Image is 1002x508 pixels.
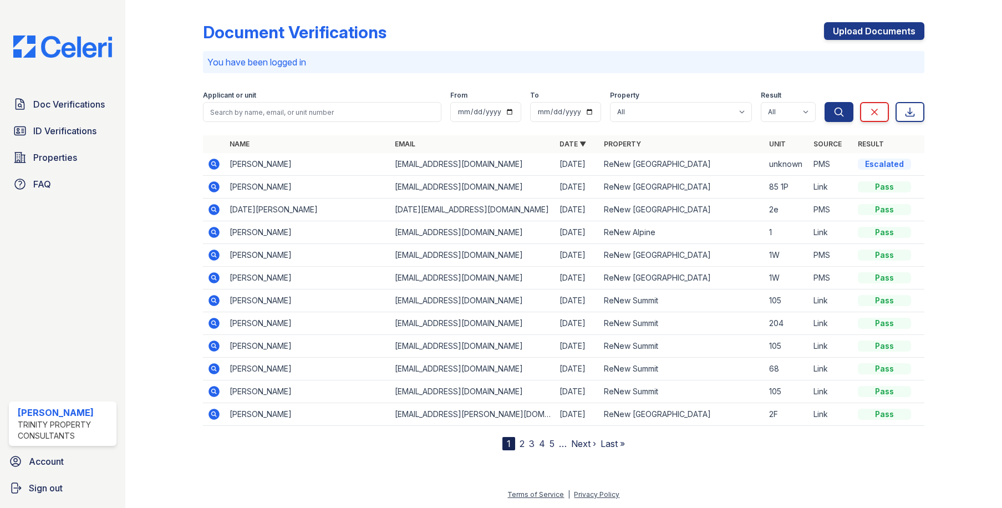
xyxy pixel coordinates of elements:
span: Properties [33,151,77,164]
a: Upload Documents [824,22,924,40]
div: Trinity Property Consultants [18,419,112,441]
td: ReNew [GEOGRAPHIC_DATA] [599,153,764,176]
a: Terms of Service [507,490,564,499]
td: 2e [765,199,809,221]
td: Link [809,312,853,335]
td: [PERSON_NAME] [225,221,390,244]
td: PMS [809,199,853,221]
span: FAQ [33,177,51,191]
a: Privacy Policy [574,490,619,499]
td: 105 [765,335,809,358]
td: 68 [765,358,809,380]
div: | [568,490,570,499]
a: 3 [529,438,535,449]
a: Name [230,140,250,148]
div: Pass [858,250,911,261]
td: [PERSON_NAME] [225,358,390,380]
td: Link [809,380,853,403]
div: Pass [858,295,911,306]
span: Doc Verifications [33,98,105,111]
a: 5 [550,438,555,449]
td: [DATE] [555,199,599,221]
td: [EMAIL_ADDRESS][DOMAIN_NAME] [390,380,555,403]
td: 1W [765,267,809,289]
td: Link [809,221,853,244]
label: To [530,91,539,100]
td: Link [809,358,853,380]
td: [DATE] [555,176,599,199]
td: Link [809,176,853,199]
a: Property [604,140,641,148]
div: [PERSON_NAME] [18,406,112,419]
td: [EMAIL_ADDRESS][DOMAIN_NAME] [390,267,555,289]
td: 1 [765,221,809,244]
label: From [450,91,467,100]
td: 204 [765,312,809,335]
div: Document Verifications [203,22,386,42]
td: ReNew Alpine [599,221,764,244]
div: Pass [858,363,911,374]
div: Pass [858,386,911,397]
a: Source [813,140,842,148]
td: [PERSON_NAME] [225,176,390,199]
td: 2F [765,403,809,426]
a: Sign out [4,477,121,499]
td: [PERSON_NAME] [225,267,390,289]
div: Pass [858,181,911,192]
td: 105 [765,380,809,403]
td: ReNew Summit [599,380,764,403]
td: [DATE] [555,267,599,289]
div: Pass [858,341,911,352]
label: Result [761,91,781,100]
td: ReNew Summit [599,358,764,380]
td: 105 [765,289,809,312]
a: Result [858,140,884,148]
td: PMS [809,244,853,267]
td: [PERSON_NAME] [225,289,390,312]
td: [EMAIL_ADDRESS][DOMAIN_NAME] [390,221,555,244]
a: 2 [520,438,525,449]
a: Date ▼ [560,140,586,148]
td: [EMAIL_ADDRESS][DOMAIN_NAME] [390,335,555,358]
td: [DATE] [555,380,599,403]
td: [DATE] [555,335,599,358]
td: unknown [765,153,809,176]
td: [DATE][EMAIL_ADDRESS][DOMAIN_NAME] [390,199,555,221]
img: CE_Logo_Blue-a8612792a0a2168367f1c8372b55b34899dd931a85d93a1a3d3e32e68fde9ad4.png [4,35,121,58]
td: ReNew [GEOGRAPHIC_DATA] [599,199,764,221]
td: ReNew [GEOGRAPHIC_DATA] [599,244,764,267]
td: PMS [809,267,853,289]
td: ReNew Summit [599,312,764,335]
td: ReNew [GEOGRAPHIC_DATA] [599,403,764,426]
span: Account [29,455,64,468]
td: ReNew [GEOGRAPHIC_DATA] [599,176,764,199]
td: [DATE] [555,221,599,244]
a: Next › [571,438,596,449]
div: Pass [858,227,911,238]
td: [EMAIL_ADDRESS][PERSON_NAME][DOMAIN_NAME] [390,403,555,426]
td: [DATE] [555,312,599,335]
td: Link [809,403,853,426]
td: 85 1P [765,176,809,199]
td: Link [809,335,853,358]
td: [DATE] [555,358,599,380]
td: [PERSON_NAME] [225,153,390,176]
iframe: chat widget [955,464,991,497]
td: [DATE] [555,244,599,267]
div: Escalated [858,159,911,170]
label: Property [610,91,639,100]
a: Doc Verifications [9,93,116,115]
td: [EMAIL_ADDRESS][DOMAIN_NAME] [390,289,555,312]
td: [EMAIL_ADDRESS][DOMAIN_NAME] [390,153,555,176]
td: [DATE] [555,289,599,312]
p: You have been logged in [207,55,919,69]
td: [EMAIL_ADDRESS][DOMAIN_NAME] [390,244,555,267]
span: … [559,437,567,450]
td: ReNew Summit [599,289,764,312]
div: Pass [858,272,911,283]
td: [EMAIL_ADDRESS][DOMAIN_NAME] [390,358,555,380]
a: Properties [9,146,116,169]
td: [PERSON_NAME] [225,312,390,335]
td: [EMAIL_ADDRESS][DOMAIN_NAME] [390,312,555,335]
